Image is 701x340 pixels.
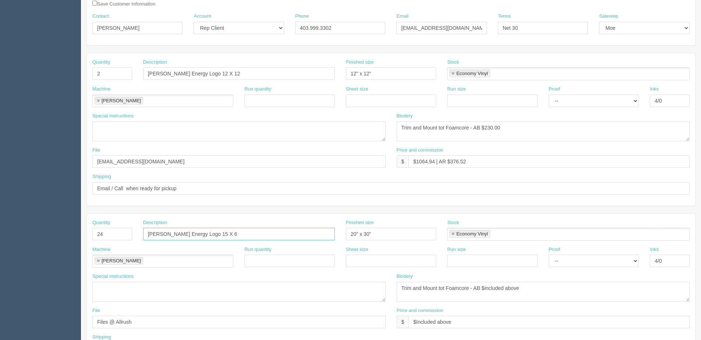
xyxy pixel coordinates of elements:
label: Price and commission [397,147,443,154]
label: Description [143,219,167,226]
label: Bindery [397,273,413,280]
label: Account [194,13,211,20]
label: Run quantity [244,246,271,253]
label: Proof [549,86,560,93]
label: Salesrep [599,13,618,20]
div: Economy Vinyl [456,71,488,76]
label: Stock [447,219,459,226]
label: Email [396,13,408,20]
textarea: Trim and Mount tot Foamcore - AB $230.00 [397,121,690,141]
label: File [92,307,100,314]
label: Contact [92,13,109,20]
label: Inks [650,86,659,93]
label: Stock [447,59,459,66]
label: Bindery [397,113,413,120]
label: Shipping [92,173,111,180]
label: Machine [92,86,110,93]
label: Run size [447,246,466,253]
label: Special instructions [92,273,134,280]
label: Special instructions [92,113,134,120]
label: Finished size [346,59,374,66]
div: $ [397,316,409,328]
div: $ [397,155,409,168]
label: Sheet size [346,86,368,93]
label: Run size [447,86,466,93]
div: [PERSON_NAME] [102,258,141,263]
label: File [92,147,100,154]
label: Price and commission [397,307,443,314]
label: Quantity [92,59,110,66]
textarea: Trim and Mount tot Foamcore - AB $included above [397,282,690,302]
label: Run quantity [244,86,271,93]
label: Finished size [346,219,374,226]
label: Inks [650,246,659,253]
div: Economy Vinyl [456,231,488,236]
label: Machine [92,246,110,253]
label: Description [143,59,167,66]
div: [PERSON_NAME] [102,98,141,103]
label: Phone [295,13,309,20]
label: Sheet size [346,246,368,253]
label: Terms [498,13,511,20]
label: Quantity [92,219,110,226]
label: Proof [549,246,560,253]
